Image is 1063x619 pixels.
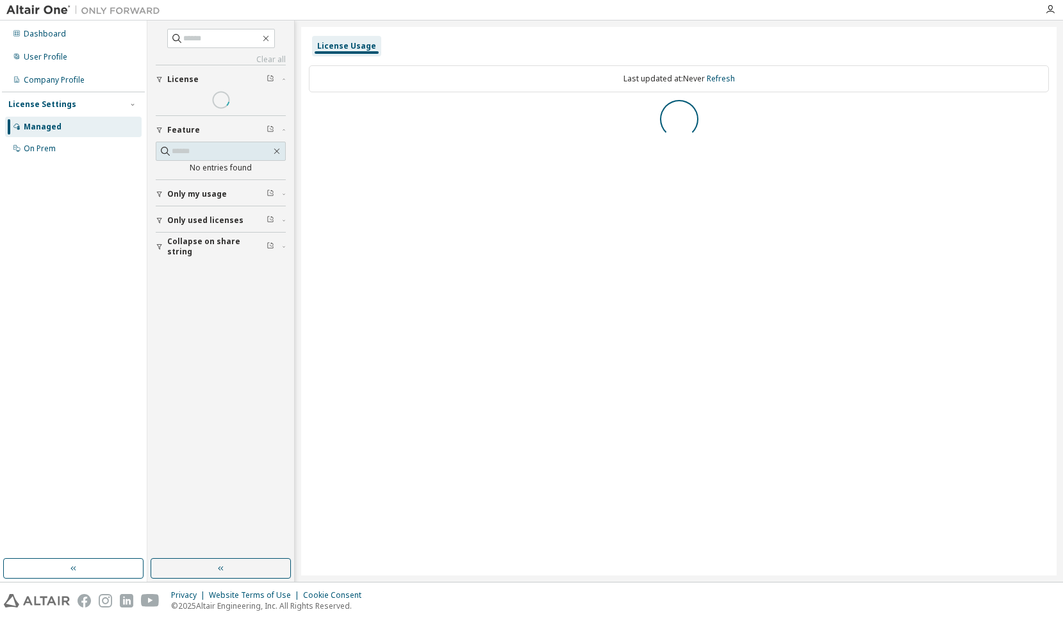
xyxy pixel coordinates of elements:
[171,590,209,600] div: Privacy
[167,125,200,135] span: Feature
[8,99,76,110] div: License Settings
[24,122,62,132] div: Managed
[78,594,91,607] img: facebook.svg
[156,65,286,94] button: License
[156,206,286,235] button: Only used licenses
[120,594,133,607] img: linkedin.svg
[156,116,286,144] button: Feature
[167,236,267,257] span: Collapse on share string
[156,233,286,261] button: Collapse on share string
[267,242,274,252] span: Clear filter
[6,4,167,17] img: Altair One
[171,600,369,611] p: © 2025 Altair Engineering, Inc. All Rights Reserved.
[707,73,735,84] a: Refresh
[267,74,274,85] span: Clear filter
[303,590,369,600] div: Cookie Consent
[317,41,376,51] div: License Usage
[156,54,286,65] a: Clear all
[167,215,243,226] span: Only used licenses
[267,189,274,199] span: Clear filter
[267,125,274,135] span: Clear filter
[4,594,70,607] img: altair_logo.svg
[24,52,67,62] div: User Profile
[309,65,1049,92] div: Last updated at: Never
[24,144,56,154] div: On Prem
[99,594,112,607] img: instagram.svg
[24,75,85,85] div: Company Profile
[209,590,303,600] div: Website Terms of Use
[267,215,274,226] span: Clear filter
[156,180,286,208] button: Only my usage
[167,74,199,85] span: License
[24,29,66,39] div: Dashboard
[156,163,286,173] div: No entries found
[167,189,227,199] span: Only my usage
[141,594,160,607] img: youtube.svg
